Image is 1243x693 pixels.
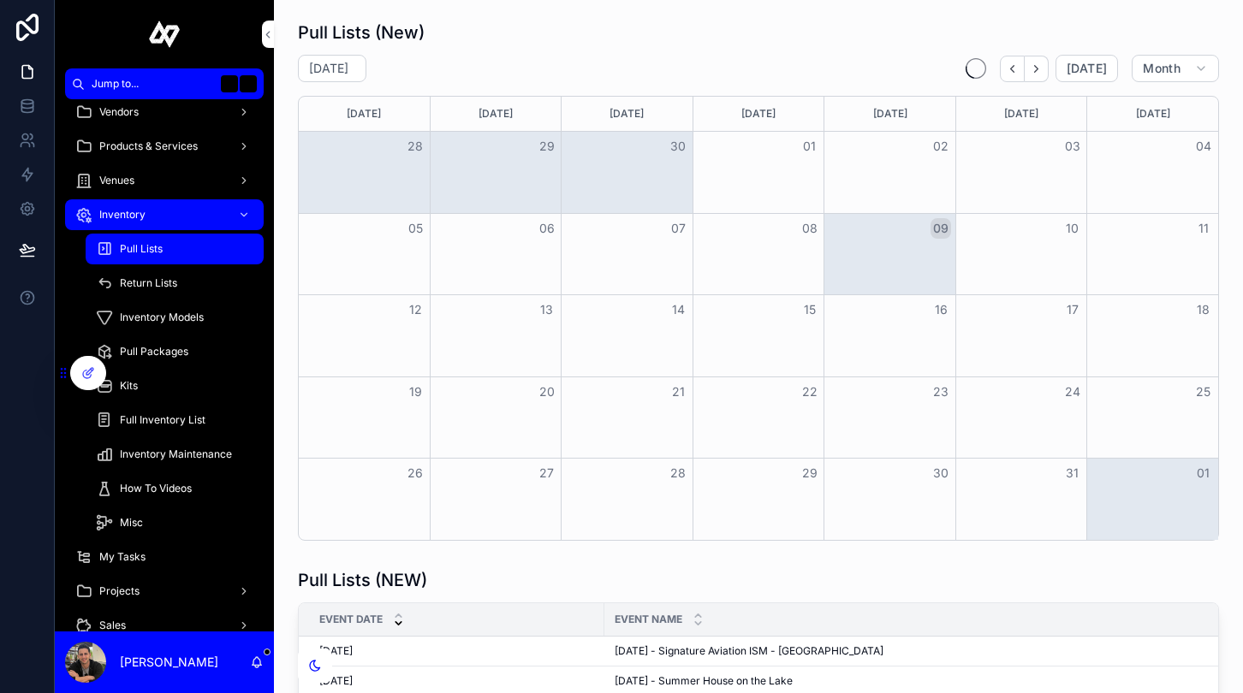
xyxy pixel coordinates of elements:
[1062,299,1083,320] button: 17
[99,208,146,222] span: Inventory
[120,276,177,290] span: Return Lists
[120,311,204,324] span: Inventory Models
[86,507,264,538] a: Misc
[615,674,793,688] span: [DATE] - Summer House on the Lake
[615,644,883,658] span: [DATE] - Signature Aviation ISM - [GEOGRAPHIC_DATA]
[149,21,181,48] img: App logo
[120,379,138,393] span: Kits
[405,218,425,239] button: 05
[86,405,264,435] a: Full Inventory List
[696,97,822,131] div: [DATE]
[120,654,218,671] p: [PERSON_NAME]
[931,136,951,157] button: 02
[959,97,1085,131] div: [DATE]
[298,96,1219,541] div: Month View
[931,382,951,402] button: 23
[86,336,264,367] a: Pull Packages
[99,105,139,119] span: Vendors
[668,463,688,483] button: 28
[1193,136,1214,157] button: 04
[120,242,163,256] span: Pull Lists
[120,345,188,358] span: Pull Packages
[92,77,214,91] span: Jump to...
[1056,55,1118,82] button: [DATE]
[537,299,557,320] button: 13
[1025,56,1049,82] button: Next
[1193,299,1214,320] button: 18
[564,97,690,131] div: [DATE]
[433,97,559,131] div: [DATE]
[827,97,953,131] div: [DATE]
[120,413,205,427] span: Full Inventory List
[800,463,820,483] button: 29
[1132,55,1219,82] button: Month
[86,234,264,264] a: Pull Lists
[120,516,143,530] span: Misc
[405,299,425,320] button: 12
[309,60,348,77] h2: [DATE]
[537,136,557,157] button: 29
[800,136,820,157] button: 01
[800,299,820,320] button: 15
[405,463,425,483] button: 26
[931,299,951,320] button: 16
[86,302,264,333] a: Inventory Models
[65,68,264,99] button: Jump to...K
[931,218,951,239] button: 09
[537,218,557,239] button: 06
[1193,218,1214,239] button: 11
[241,77,255,91] span: K
[99,550,146,564] span: My Tasks
[405,382,425,402] button: 19
[65,542,264,572] a: My Tasks
[615,613,682,626] span: Event Name
[537,463,557,483] button: 27
[1062,463,1083,483] button: 31
[319,674,353,688] span: [DATE]
[65,97,264,127] a: Vendors
[86,473,264,504] a: How To Videos
[298,568,427,592] h1: Pull Lists (NEW)
[1062,136,1083,157] button: 03
[319,613,383,626] span: Event Date
[1000,56,1025,82] button: Back
[668,382,688,402] button: 21
[668,299,688,320] button: 14
[86,439,264,470] a: Inventory Maintenance
[668,218,688,239] button: 07
[99,584,140,598] span: Projects
[120,482,192,495] span: How To Videos
[65,576,264,607] a: Projects
[800,382,820,402] button: 22
[65,131,264,162] a: Products & Services
[55,99,274,631] div: scrollable content
[537,382,557,402] button: 20
[1067,61,1107,76] span: [DATE]
[800,218,820,239] button: 08
[301,97,427,131] div: [DATE]
[99,619,126,632] span: Sales
[405,136,425,157] button: 28
[1062,382,1083,402] button: 24
[120,447,232,461] span: Inventory Maintenance
[1062,218,1083,239] button: 10
[298,21,425,44] h1: Pull Lists (New)
[86,268,264,299] a: Return Lists
[1090,97,1216,131] div: [DATE]
[319,644,353,658] span: [DATE]
[65,199,264,230] a: Inventory
[931,463,951,483] button: 30
[65,610,264,641] a: Sales
[99,174,134,187] span: Venues
[668,136,688,157] button: 30
[65,165,264,196] a: Venues
[1193,382,1214,402] button: 25
[99,139,198,153] span: Products & Services
[86,370,264,401] a: Kits
[1193,463,1214,483] button: 01
[1143,61,1181,76] span: Month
